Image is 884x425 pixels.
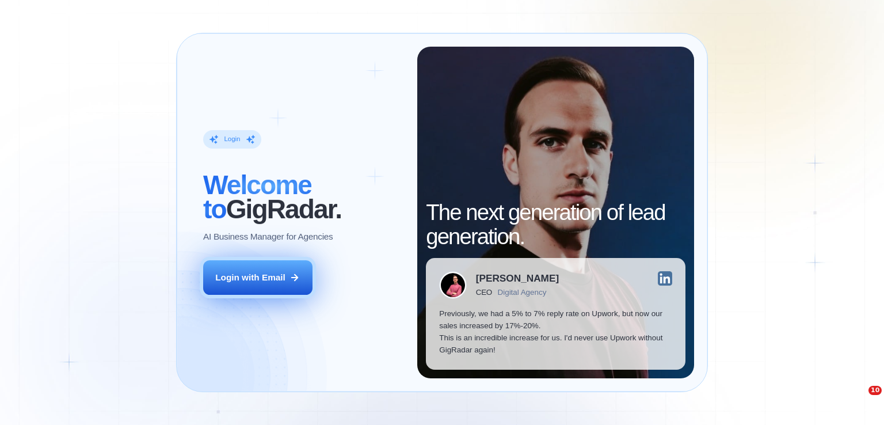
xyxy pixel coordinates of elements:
div: Digital Agency [498,288,547,297]
div: Login with Email [215,271,285,283]
div: CEO [476,288,492,297]
p: AI Business Manager for Agencies [203,230,333,242]
button: Login with Email [203,260,313,295]
div: [PERSON_NAME] [476,274,559,283]
h2: ‍ GigRadar. [203,173,404,221]
p: Previously, we had a 5% to 7% reply rate on Upwork, but now our sales increased by 17%-20%. This ... [439,308,672,356]
iframe: Intercom live chat [845,386,872,413]
div: Login [224,135,240,144]
span: Welcome to [203,170,311,224]
span: 10 [868,386,882,395]
h2: The next generation of lead generation. [426,200,685,249]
